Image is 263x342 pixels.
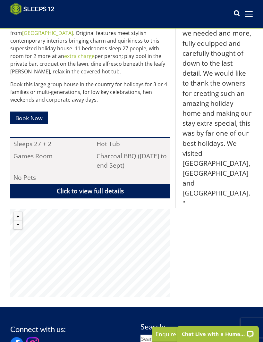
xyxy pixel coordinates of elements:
[10,150,87,172] li: Games Room
[156,330,252,338] p: Enquire Now
[64,53,95,60] a: extra charge
[10,209,170,297] canvas: Map
[10,80,170,104] p: Book this large group house in the country for holidays for 3 or 4 families or multi-generations,...
[14,212,22,221] button: Zoom in
[173,322,263,342] iframe: LiveChat chat widget
[10,325,66,333] h3: Connect with us:
[7,19,74,25] iframe: Customer reviews powered by Trustpilot
[22,29,73,37] a: [GEOGRAPHIC_DATA]
[10,172,87,184] li: No Pets
[10,138,87,150] li: Sleeps 27 + 2
[140,322,253,331] h3: Search:
[93,138,170,150] li: Hot Tub
[10,3,55,15] img: Sleeps 12
[14,221,22,229] button: Zoom out
[10,112,48,124] a: Book Now
[10,184,170,198] a: Click to view full details
[93,150,170,172] li: Charcoal BBQ ([DATE] to end Sept)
